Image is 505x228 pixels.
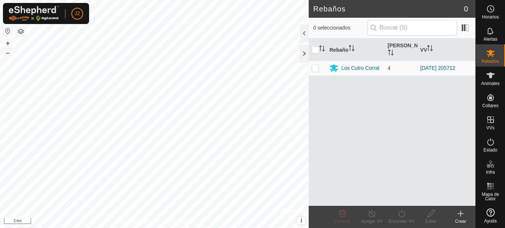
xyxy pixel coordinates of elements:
font: Los Cutro Corral [341,65,379,71]
a: [DATE] 205712 [420,65,455,71]
font: Mapa de Calor [482,192,499,201]
font: 4 [388,65,391,71]
font: + [6,39,10,47]
font: Alertas [484,37,497,42]
font: Rebaño [329,47,348,52]
font: VVs [486,125,494,130]
font: 0 seleccionados [313,25,350,31]
button: i [297,217,305,225]
p-sorticon: Activar para ordenar [349,46,355,52]
input: Buscar (S) [367,20,457,35]
font: Animales [481,81,499,86]
p-sorticon: Activar para ordenar [388,51,394,57]
font: Horarios [482,14,499,20]
font: Infra [486,170,495,175]
font: Crear [455,219,466,224]
a: Contáctenos [168,218,193,225]
font: – [6,49,10,57]
button: Capas del Mapa [16,27,25,36]
font: Encender VV [389,219,415,224]
font: [PERSON_NAME] [388,42,431,48]
font: Eliminar [334,219,350,224]
font: 0 [464,5,468,13]
font: Collares [482,103,498,108]
font: Estado [484,147,497,153]
img: Logotipo de Gallagher [9,6,59,21]
font: Rebaños [481,59,499,64]
font: J2 [75,10,80,16]
font: Editar [425,219,437,224]
font: Política de Privacidad [116,219,159,224]
a: Política de Privacidad [116,218,159,225]
button: + [3,39,12,48]
p-sorticon: Activar para ordenar [427,46,433,52]
font: Contáctenos [168,219,193,224]
button: – [3,48,12,57]
p-sorticon: Activar para ordenar [319,47,325,52]
font: Rebaños [313,5,346,13]
font: i [301,217,302,224]
font: Ayuda [484,218,497,224]
font: Apagar VV [361,219,383,224]
button: Restablecer Mapa [3,27,12,35]
font: VV [420,47,427,52]
a: Ayuda [476,205,505,226]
